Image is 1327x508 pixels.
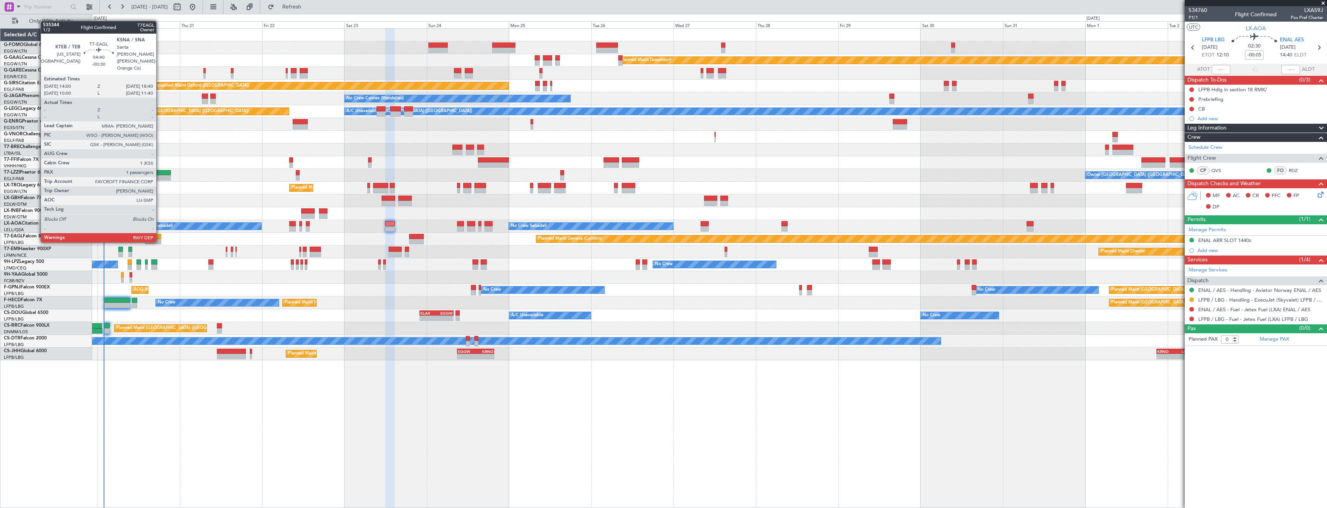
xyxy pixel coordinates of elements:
[1087,15,1100,22] div: [DATE]
[437,316,453,320] div: -
[1174,354,1191,359] div: -
[4,157,39,162] a: T7-FFIFalcon 7X
[4,74,27,80] a: EGNR/CEG
[1299,324,1310,332] span: (0/0)
[4,189,27,194] a: EGGW/LTN
[4,94,49,98] a: G-JAGAPhenom 300
[1101,246,1145,257] div: Planned Maint Chester
[262,21,345,28] div: Fri 22
[131,3,168,10] span: [DATE] - [DATE]
[4,303,24,309] a: LFPB/LBG
[127,106,249,117] div: Planned Maint [GEOGRAPHIC_DATA] ([GEOGRAPHIC_DATA])
[4,227,24,233] a: LELL/QSA
[1187,76,1226,85] span: Dispatch To-Dos
[4,355,24,360] a: LFPB/LBG
[1198,86,1267,93] div: LFPB Hdlg in section 18 RMK/
[97,21,180,28] div: Wed 20
[4,272,21,277] span: 9H-YAA
[1187,256,1208,264] span: Services
[1202,36,1225,44] span: LFPB LBG
[4,196,21,200] span: LX-GBH
[1198,316,1308,322] a: LFPB / LBG - Fuel - Jetex Fuel (LXA) LFPB / LBG
[4,163,27,169] a: VHHH/HKG
[458,349,476,354] div: EGGW
[134,284,264,296] div: AOG Maint Hyères ([GEOGRAPHIC_DATA]-[GEOGRAPHIC_DATA])
[1212,65,1230,74] input: --:--
[20,19,82,24] span: Only With Activity
[4,323,20,328] span: CS-RRC
[458,354,476,359] div: -
[4,221,59,226] a: LX-AOACitation Mustang
[1187,179,1261,188] span: Dispatch Checks and Weather
[1211,167,1229,174] a: QVS
[1213,192,1220,200] span: MF
[346,93,404,104] div: No Crew Cannes (Mandelieu)
[4,99,27,105] a: EGGW/LTN
[1189,6,1207,14] span: 534760
[4,208,19,213] span: LX-INB
[420,311,437,315] div: KLAX
[1299,76,1310,84] span: (0/3)
[1235,10,1277,19] div: Flight Confirmed
[1157,354,1174,359] div: -
[591,21,674,28] div: Tue 26
[4,247,19,251] span: T7-EMI
[4,285,20,290] span: F-GPNJ
[1189,336,1218,343] label: Planned PAX
[4,55,22,60] span: G-GAAL
[4,55,68,60] a: G-GAALCessna Citation XLS+
[1280,44,1296,51] span: [DATE]
[4,323,49,328] a: CS-RRCFalcon 900LX
[24,1,68,13] input: Trip Number
[1197,247,1323,254] div: Add new
[1252,192,1259,200] span: CR
[4,342,24,348] a: LFPB/LBG
[4,183,45,188] a: LX-TROLegacy 650
[4,106,20,111] span: G-LEGC
[1302,66,1315,73] span: ALDT
[1087,169,1194,181] div: Owner [GEOGRAPHIC_DATA] ([GEOGRAPHIC_DATA])
[4,81,48,85] a: G-SIRSCitation Excel
[1246,24,1266,32] span: LX-AOA
[4,259,19,264] span: 9H-LPZ
[483,284,501,296] div: No Crew
[4,145,20,149] span: T7-BRE
[4,138,24,143] a: EGLF/FAB
[1299,256,1310,264] span: (1/4)
[756,21,838,28] div: Thu 28
[1197,66,1210,73] span: ATOT
[4,119,48,124] a: G-ENRGPraetor 600
[1111,284,1233,296] div: Planned Maint [GEOGRAPHIC_DATA] ([GEOGRAPHIC_DATA])
[1189,14,1207,21] span: P1/1
[152,80,249,92] div: Unplanned Maint Oxford ([GEOGRAPHIC_DATA])
[4,298,21,302] span: F-HECD
[4,170,46,175] a: T7-LZZIPraetor 600
[4,125,24,131] a: EGSS/STN
[655,259,673,270] div: No Crew
[4,48,27,54] a: EGGW/LTN
[4,336,47,341] a: CS-DTRFalcon 2000
[4,336,20,341] span: CS-DTR
[538,233,602,245] div: Planned Maint Geneva (Cointrin)
[4,259,44,264] a: 9H-LPZLegacy 500
[1187,276,1209,285] span: Dispatch
[1187,215,1206,224] span: Permits
[4,68,22,73] span: G-GARE
[1198,297,1323,303] a: LFPB / LBG - Handling - ExecuJet (Skyvalet) LFPB / LBG
[4,265,26,271] a: LFMD/CEQ
[4,145,53,149] a: T7-BREChallenger 604
[4,150,21,156] a: LTBA/ISL
[1213,203,1220,211] span: DP
[4,234,44,239] a: T7-EAGLFalcon 8X
[4,247,51,251] a: T7-EMIHawker 900XP
[1198,96,1223,102] div: Prebriefing
[476,349,493,354] div: KRNO
[1187,154,1216,163] span: Flight Crew
[4,106,45,111] a: G-LEGCLegacy 600
[1233,192,1240,200] span: AC
[4,132,23,136] span: G-VNOR
[4,43,24,47] span: G-FOMO
[94,15,107,22] div: [DATE]
[1157,349,1174,354] div: KRNO
[1189,144,1222,152] a: Schedule Crew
